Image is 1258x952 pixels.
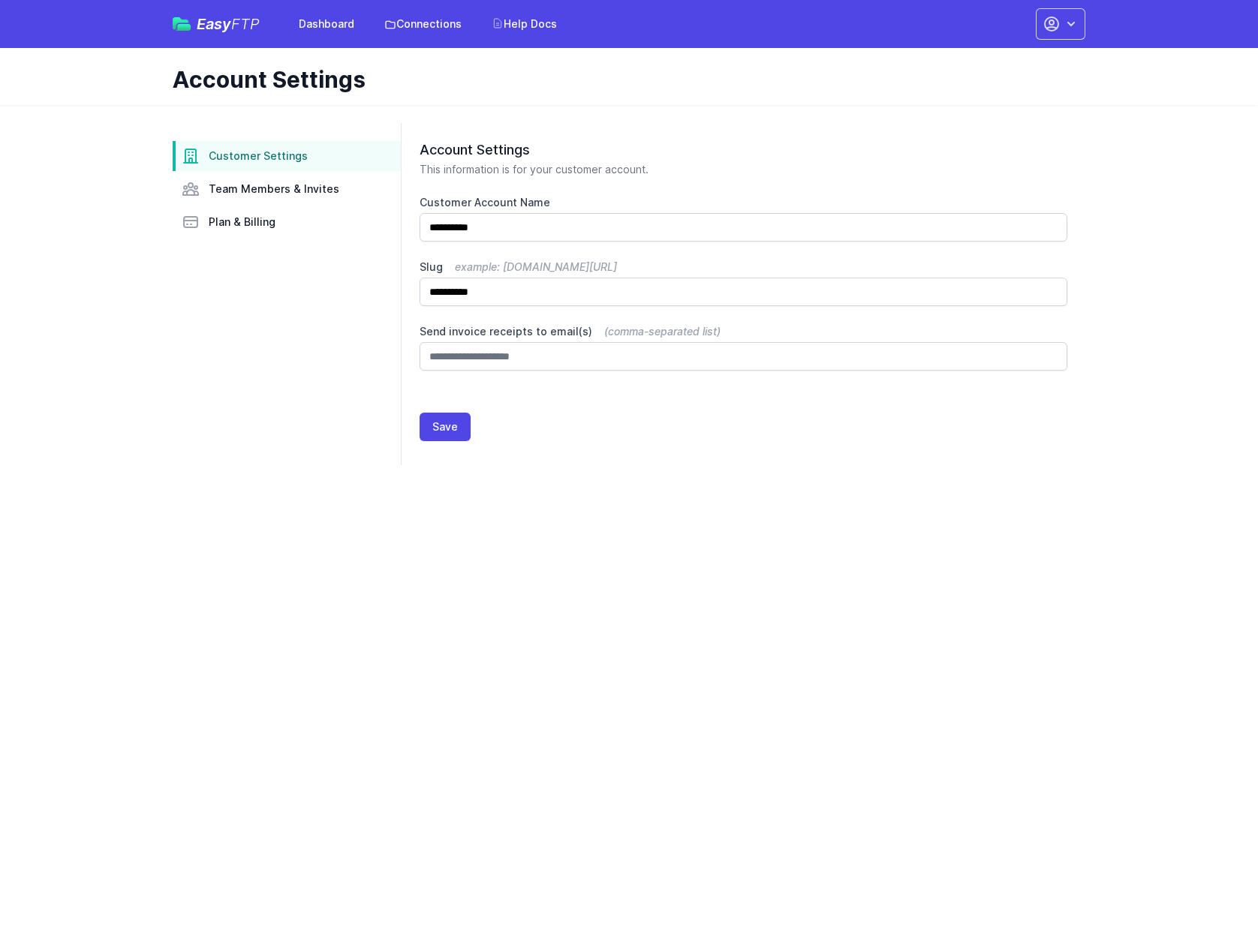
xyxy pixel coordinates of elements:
h1: Account Settings [173,66,1073,93]
span: example: [DOMAIN_NAME][URL] [455,260,617,273]
button: Save [420,413,471,441]
a: Team Members & Invites [173,174,401,204]
span: FTP [231,15,260,33]
p: This information is for your customer account. [420,162,1067,177]
label: Customer Account Name [420,195,1067,210]
a: Dashboard [290,11,363,38]
a: Customer Settings [173,141,401,171]
a: Plan & Billing [173,207,401,237]
a: EasyFTP [173,17,260,32]
span: Team Members & Invites [209,182,339,197]
label: Slug [420,260,1067,275]
img: easyftp_logo.png [173,17,191,31]
a: Connections [375,11,471,38]
span: (comma-separated list) [604,325,721,338]
span: Plan & Billing [209,215,275,230]
h2: Account Settings [420,141,1067,159]
span: Customer Settings [209,149,308,164]
span: Easy [197,17,260,32]
a: Help Docs [483,11,566,38]
label: Send invoice receipts to email(s) [420,324,1067,339]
